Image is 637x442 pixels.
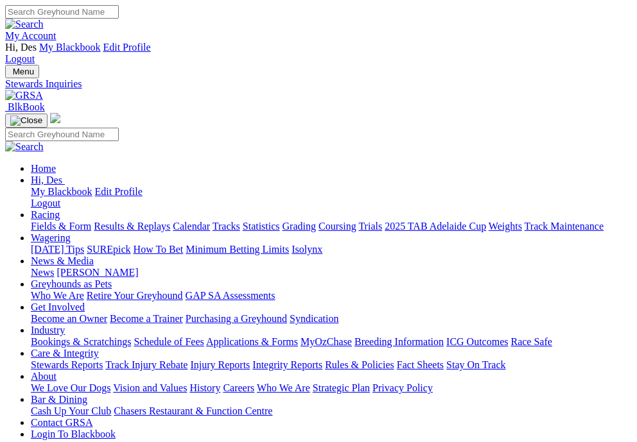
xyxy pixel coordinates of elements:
a: Industry [31,325,65,336]
a: GAP SA Assessments [186,290,275,301]
a: News & Media [31,255,94,266]
a: My Account [5,30,57,41]
a: Isolynx [292,244,322,255]
a: Statistics [243,221,280,232]
span: BlkBook [8,101,45,112]
a: Who We Are [31,290,84,301]
a: Stewards Inquiries [5,78,632,90]
a: SUREpick [87,244,130,255]
a: My Blackbook [39,42,101,53]
a: Track Injury Rebate [105,359,188,370]
a: My Blackbook [31,186,92,197]
a: History [189,382,220,393]
div: Hi, Des [31,186,632,209]
a: Become an Owner [31,313,107,324]
a: We Love Our Dogs [31,382,110,393]
a: Track Maintenance [525,221,604,232]
a: Tracks [213,221,240,232]
a: Integrity Reports [252,359,322,370]
a: MyOzChase [301,336,352,347]
a: Login To Blackbook [31,429,116,439]
a: How To Bet [134,244,184,255]
input: Search [5,128,119,141]
a: Rules & Policies [325,359,394,370]
div: Racing [31,221,632,232]
a: [PERSON_NAME] [57,267,138,278]
a: Careers [223,382,254,393]
div: My Account [5,42,632,65]
a: Edit Profile [95,186,143,197]
a: Syndication [290,313,338,324]
a: Minimum Betting Limits [186,244,289,255]
a: Purchasing a Greyhound [186,313,287,324]
a: Who We Are [257,382,310,393]
a: 2025 TAB Adelaide Cup [385,221,486,232]
a: Chasers Restaurant & Function Centre [114,405,272,416]
a: Get Involved [31,302,85,312]
img: Search [5,141,44,153]
a: Applications & Forms [206,336,298,347]
a: ICG Outcomes [446,336,508,347]
span: Hi, Des [31,174,62,185]
a: Grading [283,221,316,232]
a: Stewards Reports [31,359,103,370]
img: GRSA [5,90,43,101]
a: Privacy Policy [372,382,433,393]
a: Hi, Des [31,174,65,185]
div: Bar & Dining [31,405,632,417]
a: Calendar [173,221,210,232]
a: Schedule of Fees [134,336,204,347]
span: Menu [13,67,34,76]
a: Bar & Dining [31,394,87,405]
a: Weights [489,221,522,232]
a: Stay On Track [446,359,505,370]
a: Logout [31,198,60,208]
span: Hi, Des [5,42,37,53]
a: Contact GRSA [31,417,92,428]
div: Wagering [31,244,632,255]
div: Get Involved [31,313,632,325]
a: [DATE] Tips [31,244,84,255]
a: Greyhounds as Pets [31,278,112,289]
img: Search [5,19,44,30]
a: Retire Your Greyhound [87,290,183,301]
a: Wagering [31,232,71,243]
a: Strategic Plan [313,382,370,393]
a: Fields & Form [31,221,91,232]
div: About [31,382,632,394]
a: Logout [5,53,35,64]
a: Cash Up Your Club [31,405,111,416]
div: Greyhounds as Pets [31,290,632,302]
a: Race Safe [510,336,552,347]
a: Bookings & Scratchings [31,336,131,347]
div: Care & Integrity [31,359,632,371]
button: Toggle navigation [5,114,48,128]
a: Breeding Information [354,336,444,347]
a: Home [31,163,56,174]
a: Become a Trainer [110,313,183,324]
a: Coursing [318,221,356,232]
a: Injury Reports [190,359,250,370]
a: Care & Integrity [31,348,99,359]
div: News & Media [31,267,632,278]
a: BlkBook [5,101,45,112]
a: Racing [31,209,60,220]
a: Results & Replays [94,221,170,232]
a: About [31,371,57,382]
img: logo-grsa-white.png [50,113,60,123]
a: Fact Sheets [397,359,444,370]
button: Toggle navigation [5,65,39,78]
a: Vision and Values [113,382,187,393]
div: Industry [31,336,632,348]
input: Search [5,5,119,19]
a: Trials [358,221,382,232]
img: Close [10,115,42,126]
a: News [31,267,54,278]
a: Edit Profile [103,42,150,53]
